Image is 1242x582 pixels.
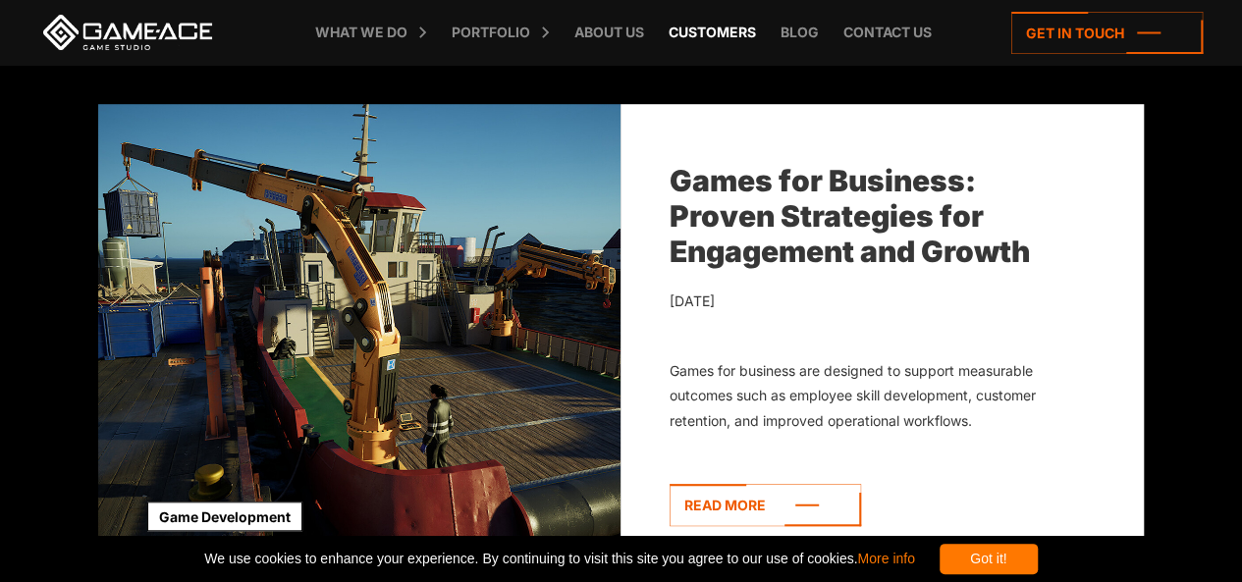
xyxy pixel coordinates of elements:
a: More info [857,551,914,566]
div: Games for business are designed to support measurable outcomes such as employee skill development... [670,358,1055,434]
a: Game Development [147,502,302,531]
a: Read more [670,484,861,526]
img: Games for Business: Proven Strategies for Engagement and Growth [98,104,621,580]
div: Got it! [940,544,1038,574]
span: We use cookies to enhance your experience. By continuing to visit this site you agree to our use ... [204,544,914,574]
a: Get in touch [1011,12,1203,54]
div: [DATE] [670,289,1055,314]
a: Games for Business: Proven Strategies for Engagement and Growth [670,163,1030,269]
